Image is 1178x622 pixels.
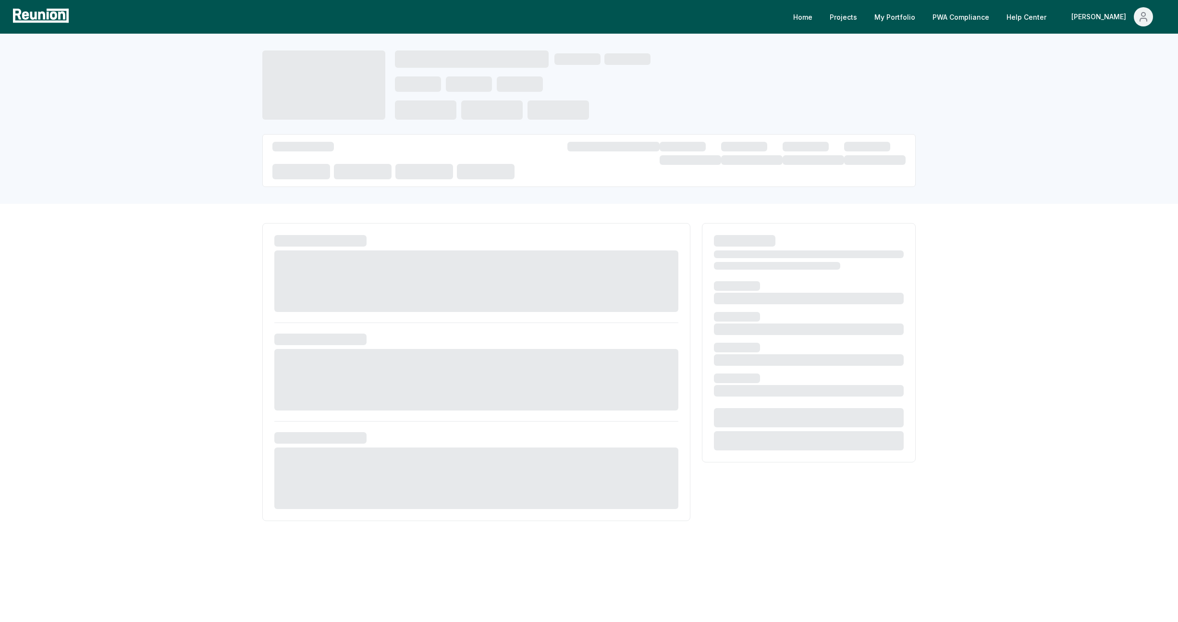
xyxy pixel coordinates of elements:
[785,7,1168,26] nav: Main
[925,7,997,26] a: PWA Compliance
[867,7,923,26] a: My Portfolio
[999,7,1054,26] a: Help Center
[822,7,865,26] a: Projects
[1064,7,1161,26] button: [PERSON_NAME]
[1071,7,1130,26] div: [PERSON_NAME]
[785,7,820,26] a: Home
